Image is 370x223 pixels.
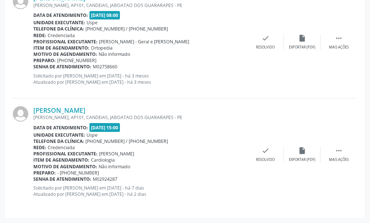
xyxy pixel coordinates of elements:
b: Rede: [33,32,46,39]
p: Solicitado por [PERSON_NAME] em [DATE] - há 7 dias Atualizado por [PERSON_NAME] em [DATE] - há 2 ... [33,185,247,197]
b: Unidade executante: [33,19,85,26]
b: Motivo de agendamento: [33,163,97,170]
span: M02924287 [93,176,117,182]
i: insert_drive_file [298,34,306,42]
b: Item de agendamento: [33,45,89,51]
span: [PHONE_NUMBER] / [PHONE_NUMBER] [85,26,168,32]
span: [DATE] 08:00 [89,11,120,19]
b: Senha de atendimento: [33,176,91,182]
div: Mais ações [329,157,349,162]
b: Telefone da clínica: [33,138,84,144]
i: check [261,34,270,42]
a: [PERSON_NAME] [33,106,85,114]
span: Não informado [99,163,130,170]
b: Motivo de agendamento: [33,51,97,57]
b: Data de atendimento: [33,125,88,131]
div: Exportar (PDF) [289,157,315,162]
span: Credenciada [48,32,75,39]
b: Profissional executante: [33,151,98,157]
img: img [13,106,28,122]
div: [PERSON_NAME], AP101, CANDEIAS, JABOATAO DOS GUARARAPES - PE [33,2,247,8]
div: Exportar (PDF) [289,45,315,50]
span: [PERSON_NAME] - Geral e [PERSON_NAME] [99,39,189,45]
i:  [335,147,343,155]
span: Ortopedia [91,45,113,51]
span: [PHONE_NUMBER] / [PHONE_NUMBER] [85,138,168,144]
div: Mais ações [329,45,349,50]
i: insert_drive_file [298,147,306,155]
span: Credenciada [48,144,75,151]
span: Cardiologia [91,157,115,163]
b: Data de atendimento: [33,12,88,18]
i:  [335,34,343,42]
span: Não informado [99,51,130,57]
span: Uspe [87,132,98,138]
div: [PERSON_NAME], AP101, CANDEIAS, JABOATAO DOS GUARARAPES - PE [33,114,247,121]
b: Preparo: [33,57,56,64]
span: Uspe [87,19,98,26]
span: [PHONE_NUMBER] [57,57,96,64]
b: Item de agendamento: [33,157,89,163]
i: check [261,147,270,155]
span: [PERSON_NAME] [99,151,134,157]
p: Solicitado por [PERSON_NAME] em [DATE] - há 3 meses Atualizado por [PERSON_NAME] em [DATE] - há 3... [33,73,247,85]
b: Profissional executante: [33,39,98,45]
b: Senha de atendimento: [33,64,91,70]
span: - [PHONE_NUMBER] [57,170,99,176]
span: [DATE] 15:00 [89,123,120,132]
b: Rede: [33,144,46,151]
b: Unidade executante: [33,132,85,138]
span: M02758660 [93,64,117,70]
b: Preparo: [33,170,56,176]
div: Resolvido [256,45,275,50]
div: Resolvido [256,157,275,162]
b: Telefone da clínica: [33,26,84,32]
